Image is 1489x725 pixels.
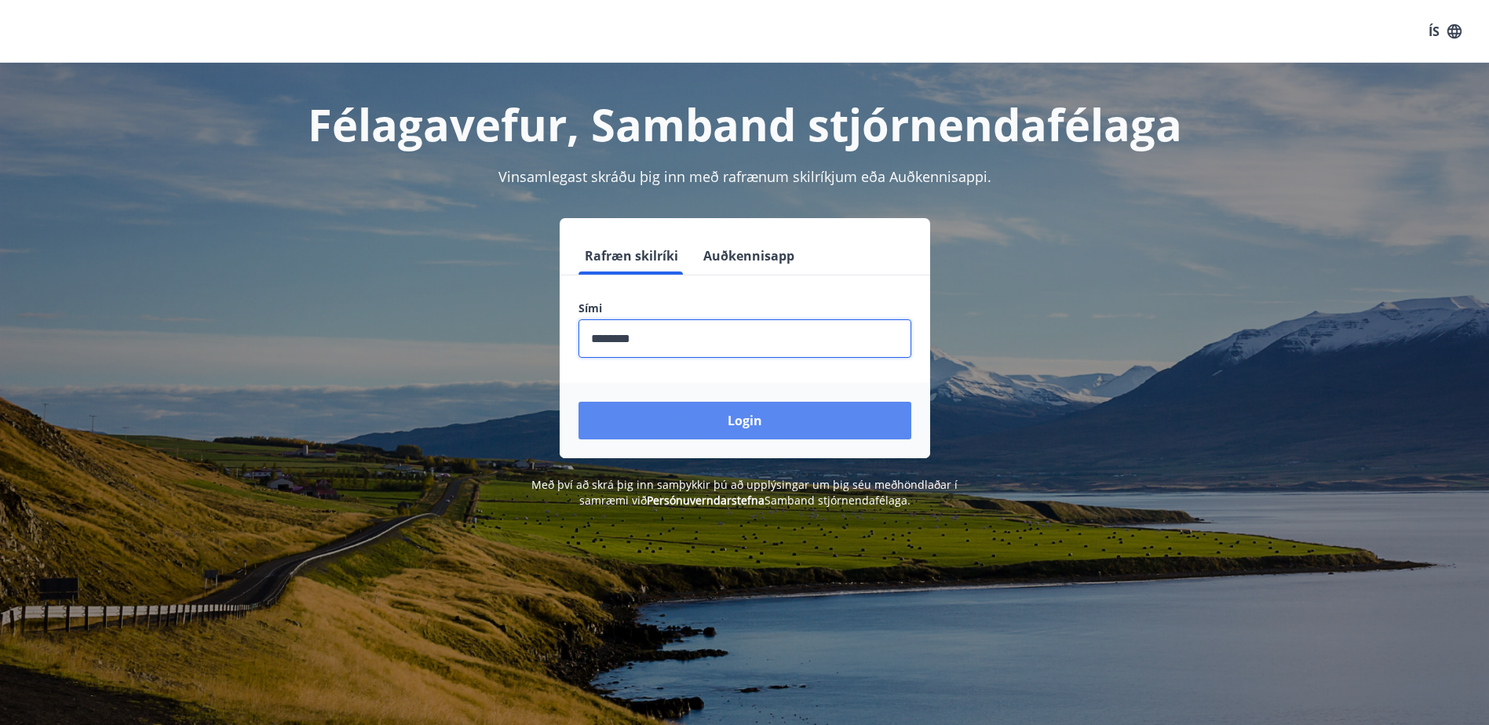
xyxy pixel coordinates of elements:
button: ÍS [1420,17,1470,46]
a: Persónuverndarstefna [647,493,765,508]
span: Vinsamlegast skráðu þig inn með rafrænum skilríkjum eða Auðkennisappi. [498,167,991,186]
button: Rafræn skilríki [578,237,684,275]
span: Með því að skrá þig inn samþykkir þú að upplýsingar um þig séu meðhöndlaðar í samræmi við Samband... [531,477,958,508]
label: Sími [578,301,911,316]
button: Login [578,402,911,439]
h1: Félagavefur, Samband stjórnendafélaga [199,94,1291,154]
button: Auðkennisapp [697,237,801,275]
